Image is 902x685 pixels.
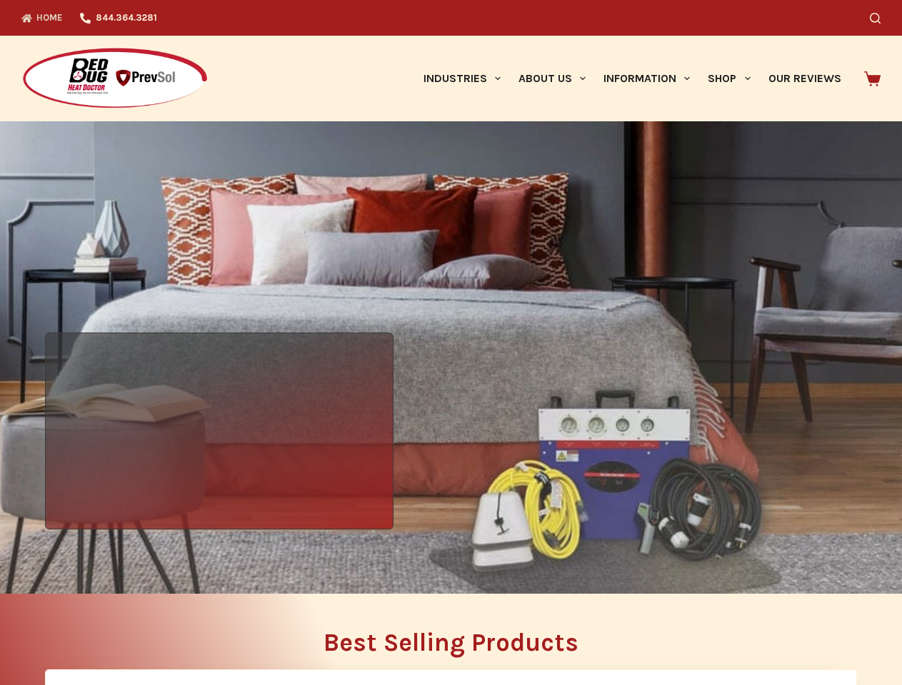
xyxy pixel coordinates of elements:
[870,13,881,24] button: Search
[21,47,209,111] img: Prevsol/Bed Bug Heat Doctor
[414,36,509,121] a: Industries
[699,36,759,121] a: Shop
[509,36,594,121] a: About Us
[595,36,699,121] a: Information
[759,36,850,121] a: Our Reviews
[45,630,857,655] h2: Best Selling Products
[414,36,850,121] nav: Primary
